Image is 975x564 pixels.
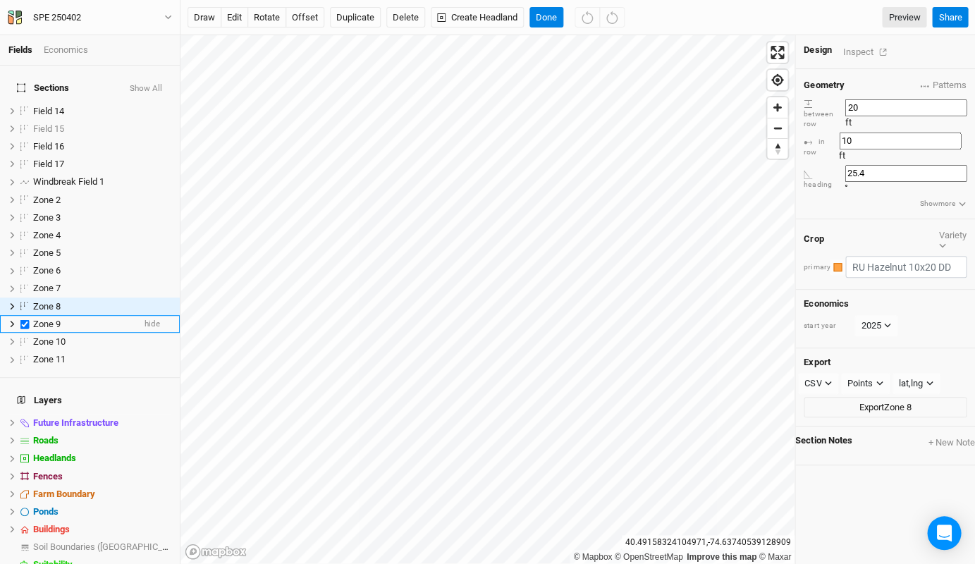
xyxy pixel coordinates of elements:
[129,84,163,94] button: Show All
[804,357,967,368] h4: Export
[33,489,171,500] div: Farm Boundary
[882,7,926,28] a: Preview
[599,7,625,28] button: Redo (^Z)
[893,373,940,394] button: lat,lng
[33,417,171,429] div: Future Infrastructure
[33,11,81,25] div: SPE 250402
[33,471,171,482] div: Fences
[33,453,76,463] span: Headlands
[919,78,967,93] button: Patterns
[221,7,248,28] button: edit
[17,82,69,94] span: Sections
[33,319,133,330] div: Zone 9
[687,552,756,562] a: Improve this map
[431,7,524,28] button: Create Headland
[33,265,61,276] span: Zone 6
[33,541,171,553] div: Soil Boundaries (US)
[804,170,845,190] div: heading
[767,138,787,159] button: Reset bearing to north
[932,7,968,28] button: Share
[33,176,171,188] div: Windbreak Field 1
[804,376,821,391] div: CSV
[33,230,171,241] div: Zone 4
[804,44,831,56] div: Design
[33,106,64,116] span: Field 14
[33,524,70,534] span: Buildings
[767,42,787,63] button: Enter fullscreen
[842,44,893,60] div: Inspect
[286,7,324,28] button: offset
[7,10,173,25] button: SPE 250402
[33,247,171,259] div: Zone 5
[615,552,683,562] a: OpenStreetMap
[44,44,88,56] div: Economics
[845,183,848,193] span: °
[33,212,171,223] div: Zone 3
[804,298,967,309] h4: Economics
[33,123,64,134] span: Field 15
[847,376,873,391] div: Points
[145,315,160,333] span: hide
[33,489,95,499] span: Farm Boundary
[33,354,66,364] span: Zone 11
[759,552,791,562] a: Maxar
[330,7,381,28] button: Duplicate
[33,301,171,312] div: Zone 8
[33,195,171,206] div: Zone 2
[33,159,171,170] div: Field 17
[804,80,844,91] h4: Geometry
[804,321,853,331] div: start year
[33,230,61,240] span: Zone 4
[33,435,171,446] div: Roads
[622,535,795,550] div: 40.49158324104971 , -74.63740539128909
[920,78,966,92] span: Patterns
[33,354,171,365] div: Zone 11
[529,7,563,28] button: Done
[33,541,190,552] span: Soil Boundaries ([GEOGRAPHIC_DATA])
[804,262,830,273] div: primary
[33,471,63,482] span: Fences
[180,35,794,563] canvas: Map
[33,336,171,348] div: Zone 10
[899,376,923,391] div: lat,lng
[33,176,104,187] span: Windbreak Field 1
[33,453,171,464] div: Headlands
[33,417,118,428] span: Future Infrastructure
[804,137,839,157] div: in row
[854,315,897,336] button: 2025
[575,7,600,28] button: Undo (^z)
[845,117,851,128] span: ft
[845,256,967,278] input: RU Hazelnut 10x20 DD
[33,141,64,152] span: Field 16
[767,70,787,90] span: Find my location
[247,7,286,28] button: rotate
[804,99,845,130] div: between row
[33,524,171,535] div: Buildings
[804,397,967,418] button: ExportZone 8
[841,373,890,394] button: Points
[573,552,612,562] a: Mapbox
[798,373,838,394] button: CSV
[8,44,32,55] a: Fields
[938,228,967,251] button: Variety
[33,506,59,517] span: Ponds
[795,435,852,450] span: Section Notes
[33,159,64,169] span: Field 17
[33,123,171,135] div: Field 15
[8,386,171,415] h4: Layers
[33,265,171,276] div: Zone 6
[33,141,171,152] div: Field 16
[188,7,221,28] button: draw
[33,336,66,347] span: Zone 10
[767,139,787,159] span: Reset bearing to north
[804,233,823,245] h4: Crop
[386,7,425,28] button: Delete
[33,283,171,294] div: Zone 7
[767,97,787,118] button: Zoom in
[767,118,787,138] button: Zoom out
[33,319,61,329] span: Zone 9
